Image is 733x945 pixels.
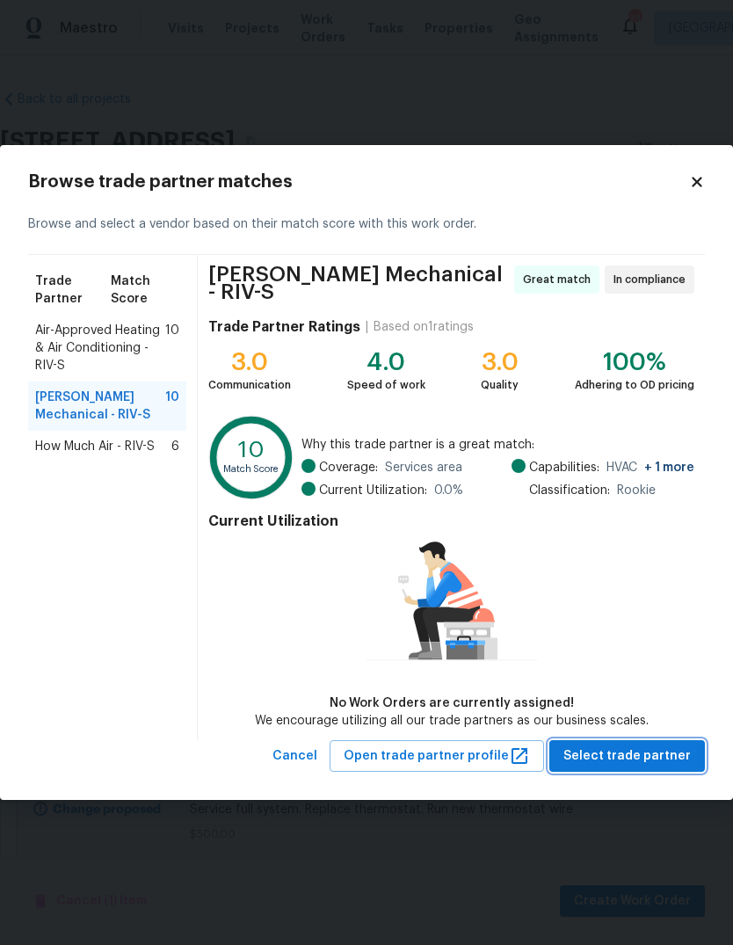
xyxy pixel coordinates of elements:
span: Coverage: [319,459,378,476]
span: 0.0 % [434,482,463,499]
span: Cancel [272,745,317,767]
div: Browse and select a vendor based on their match score with this work order. [28,194,705,255]
div: Based on 1 ratings [374,318,474,336]
span: Select trade partner [563,745,691,767]
span: Open trade partner profile [344,745,530,767]
div: Adhering to OD pricing [575,376,694,394]
div: Communication [208,376,291,394]
div: | [360,318,374,336]
button: Cancel [265,740,324,773]
text: 10 [238,438,265,462]
span: Capabilities: [529,459,599,476]
div: 3.0 [208,353,291,371]
span: [PERSON_NAME] Mechanical - RIV-S [208,265,509,301]
span: In compliance [613,271,693,288]
span: Classification: [529,482,610,499]
span: + 1 more [644,462,694,474]
h4: Trade Partner Ratings [208,318,360,336]
div: Quality [481,376,519,394]
text: Match Score [223,463,279,473]
span: [PERSON_NAME] Mechanical - RIV-S [35,389,165,424]
span: 10 [165,389,179,424]
div: 4.0 [347,353,425,371]
div: Speed of work [347,376,425,394]
h4: Current Utilization [208,512,694,530]
span: 6 [171,438,179,455]
span: Match Score [111,273,179,308]
div: 3.0 [481,353,519,371]
span: Current Utilization: [319,482,427,499]
div: No Work Orders are currently assigned! [255,694,649,712]
span: Air-Approved Heating & Air Conditioning - RIV-S [35,322,165,374]
span: Services area [385,459,462,476]
span: HVAC [606,459,694,476]
span: How Much Air - RIV-S [35,438,155,455]
button: Open trade partner profile [330,740,544,773]
span: Rookie [617,482,656,499]
span: 10 [165,322,179,374]
span: Trade Partner [35,273,111,308]
div: 100% [575,353,694,371]
h2: Browse trade partner matches [28,173,689,191]
button: Select trade partner [549,740,705,773]
span: Great match [523,271,598,288]
span: Why this trade partner is a great match: [301,436,694,454]
div: We encourage utilizing all our trade partners as our business scales. [255,712,649,730]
